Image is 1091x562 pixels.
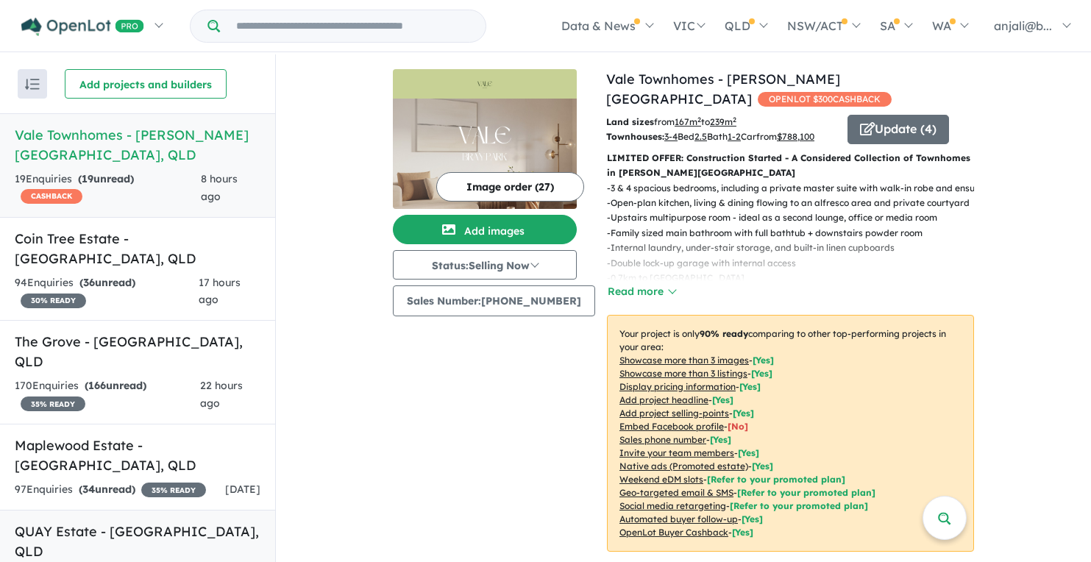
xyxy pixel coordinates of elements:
[393,69,577,209] a: Vale Townhomes - Bray Park LogoVale Townhomes - Bray Park
[751,368,772,379] span: [ Yes ]
[733,115,736,124] sup: 2
[83,276,95,289] span: 36
[701,116,736,127] span: to
[994,18,1052,33] span: anjali@b...
[393,99,577,209] img: Vale Townhomes - Bray Park
[712,394,733,405] span: [ Yes ]
[619,487,733,498] u: Geo-targeted email & SMS
[619,447,734,458] u: Invite your team members
[607,196,986,210] p: - Open-plan kitchen, living & dining flowing to an alfresco area and private courtyard
[78,172,134,185] strong: ( unread)
[88,379,106,392] span: 166
[223,10,483,42] input: Try estate name, suburb, builder or developer
[607,151,974,181] p: LIMITED OFFER: Construction Started - A Considered Collection of Townhomes in [PERSON_NAME][GEOGR...
[15,522,260,561] h5: QUAY Estate - [GEOGRAPHIC_DATA] , QLD
[619,474,703,485] u: Weekend eDM slots
[753,355,774,366] span: [ Yes ]
[15,377,200,413] div: 170 Enquir ies
[619,421,724,432] u: Embed Facebook profile
[752,460,773,472] span: [Yes]
[697,115,701,124] sup: 2
[141,483,206,497] span: 35 % READY
[619,434,706,445] u: Sales phone number
[15,171,201,206] div: 19 Enquir ies
[25,79,40,90] img: sort.svg
[758,92,892,107] span: OPENLOT $ 300 CASHBACK
[79,483,135,496] strong: ( unread)
[85,379,146,392] strong: ( unread)
[201,172,238,203] span: 8 hours ago
[79,276,135,289] strong: ( unread)
[199,276,241,307] span: 17 hours ago
[436,172,584,202] button: Image order (27)
[710,116,736,127] u: 239 m
[82,483,95,496] span: 34
[393,250,577,280] button: Status:Selling Now
[21,18,144,36] img: Openlot PRO Logo White
[607,271,986,285] p: - 0.7km to [GEOGRAPHIC_DATA]
[730,500,868,511] span: [Refer to your promoted plan]
[675,116,701,127] u: 167 m
[607,256,986,271] p: - Double lock-up garage with internal access
[777,131,814,142] u: $ 788,100
[15,435,260,475] h5: Maplewood Estate - [GEOGRAPHIC_DATA] , QLD
[728,421,748,432] span: [ No ]
[607,241,986,255] p: - Internal laundry, under-stair storage, and built-in linen cupboards
[619,394,708,405] u: Add project headline
[619,527,728,538] u: OpenLot Buyer Cashback
[607,226,986,241] p: - Family sized main bathroom with full bathtub + downstairs powder room
[393,215,577,244] button: Add images
[607,181,986,196] p: - 3 & 4 spacious bedrooms, including a private master suite with walk-in robe and ensuite
[606,115,836,129] p: from
[225,483,260,496] span: [DATE]
[607,210,986,225] p: - Upstairs multipurpose room - ideal as a second lounge, office or media room
[732,527,753,538] span: [Yes]
[694,131,707,142] u: 2.5
[82,172,93,185] span: 19
[733,408,754,419] span: [ Yes ]
[606,71,840,107] a: Vale Townhomes - [PERSON_NAME][GEOGRAPHIC_DATA]
[200,379,243,410] span: 22 hours ago
[619,500,726,511] u: Social media retargeting
[15,125,260,165] h5: Vale Townhomes - [PERSON_NAME][GEOGRAPHIC_DATA] , QLD
[739,381,761,392] span: [ Yes ]
[664,131,678,142] u: 3-4
[606,116,654,127] b: Land sizes
[15,481,206,499] div: 97 Enquir ies
[742,513,763,524] span: [Yes]
[738,447,759,458] span: [ Yes ]
[606,131,664,142] b: Townhouses:
[15,332,260,371] h5: The Grove - [GEOGRAPHIC_DATA] , QLD
[15,274,199,310] div: 94 Enquir ies
[393,285,595,316] button: Sales Number:[PHONE_NUMBER]
[21,189,82,204] span: CASHBACK
[21,294,86,308] span: 30 % READY
[737,487,875,498] span: [Refer to your promoted plan]
[619,513,738,524] u: Automated buyer follow-up
[65,69,227,99] button: Add projects and builders
[607,283,676,300] button: Read more
[619,368,747,379] u: Showcase more than 3 listings
[606,129,836,144] p: Bed Bath Car from
[710,434,731,445] span: [ Yes ]
[707,474,845,485] span: [Refer to your promoted plan]
[619,381,736,392] u: Display pricing information
[619,355,749,366] u: Showcase more than 3 images
[728,131,741,142] u: 1-2
[847,115,949,144] button: Update (4)
[15,229,260,268] h5: Coin Tree Estate - [GEOGRAPHIC_DATA] , QLD
[399,75,571,93] img: Vale Townhomes - Bray Park Logo
[619,408,729,419] u: Add project selling-points
[21,396,85,411] span: 35 % READY
[619,460,748,472] u: Native ads (Promoted estate)
[607,315,974,552] p: Your project is only comparing to other top-performing projects in your area: - - - - - - - - - -...
[700,328,748,339] b: 90 % ready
